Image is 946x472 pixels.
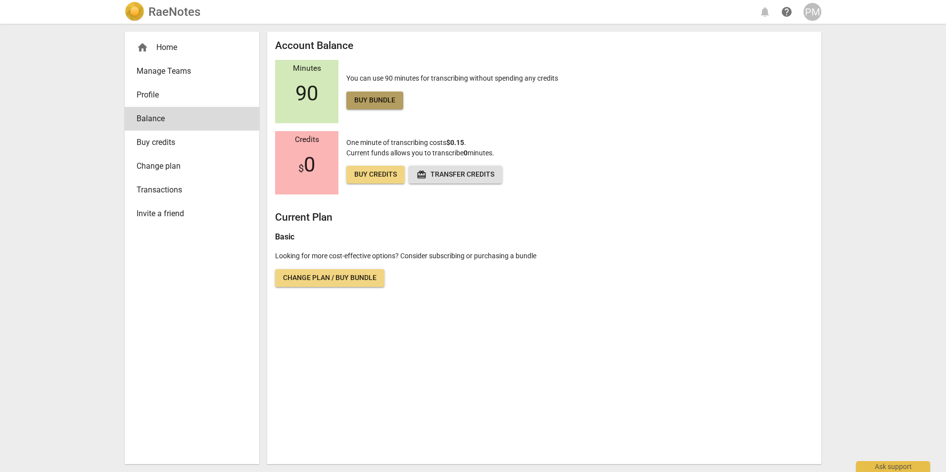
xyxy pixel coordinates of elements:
a: Profile [125,83,259,107]
button: Transfer credits [409,166,502,184]
span: Profile [137,89,239,101]
h2: Account Balance [275,40,813,52]
p: You can use 90 minutes for transcribing without spending any credits [346,73,558,109]
p: Looking for more cost-effective options? Consider subscribing or purchasing a bundle [275,251,813,261]
span: redeem [417,170,426,180]
h2: Current Plan [275,211,813,224]
span: Current funds allows you to transcribe minutes. [346,149,494,157]
a: Balance [125,107,259,131]
div: Ask support [856,461,930,472]
span: One minute of transcribing costs . [346,139,466,146]
div: Home [137,42,239,53]
div: Minutes [275,64,338,73]
span: Invite a friend [137,208,239,220]
span: 90 [295,82,318,105]
a: Change plan [125,154,259,178]
span: Transactions [137,184,239,196]
span: Manage Teams [137,65,239,77]
span: Change plan [137,160,239,172]
span: $ [298,162,304,174]
span: Buy credits [354,170,397,180]
span: Buy bundle [354,95,395,105]
div: Credits [275,136,338,144]
a: Manage Teams [125,59,259,83]
h2: RaeNotes [148,5,200,19]
span: 0 [298,153,315,177]
a: Transactions [125,178,259,202]
b: 0 [464,149,468,157]
a: Buy credits [346,166,405,184]
b: Basic [275,232,294,241]
img: Logo [125,2,144,22]
span: Buy credits [137,137,239,148]
span: Transfer credits [417,170,494,180]
b: $0.15 [446,139,464,146]
div: Home [125,36,259,59]
span: Change plan / Buy bundle [283,273,377,283]
span: home [137,42,148,53]
a: Change plan / Buy bundle [275,269,384,287]
a: LogoRaeNotes [125,2,200,22]
a: Buy bundle [346,92,403,109]
button: PM [804,3,821,21]
a: Buy credits [125,131,259,154]
a: Help [778,3,796,21]
a: Invite a friend [125,202,259,226]
span: Balance [137,113,239,125]
span: help [781,6,793,18]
